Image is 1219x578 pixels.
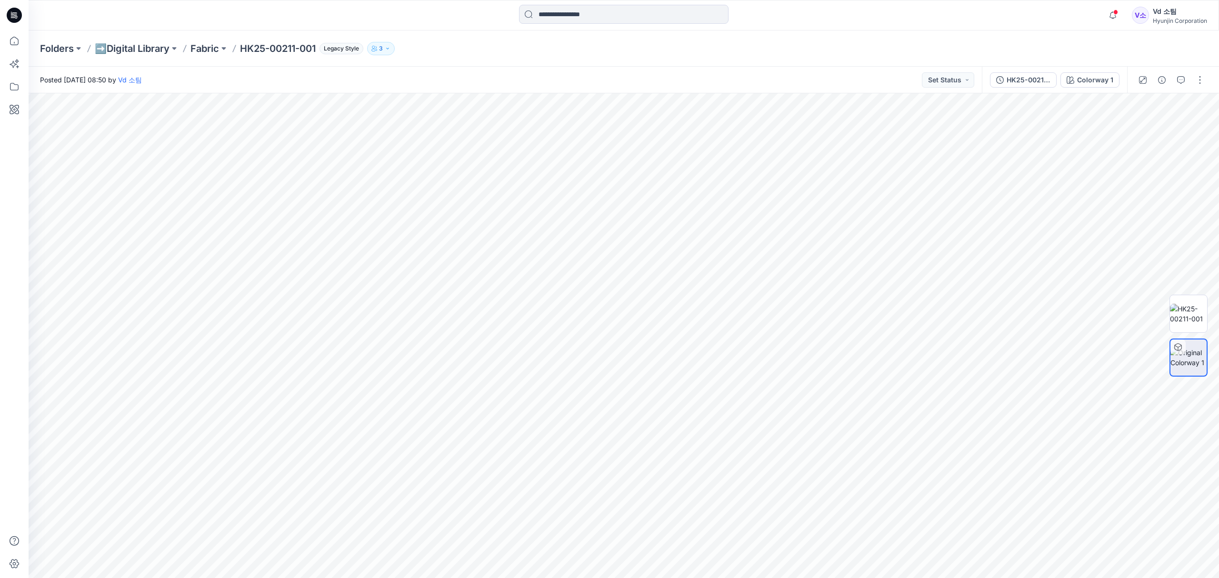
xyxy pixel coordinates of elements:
span: Legacy Style [320,43,363,54]
button: 3 [367,42,395,55]
img: Original Colorway 1 [1170,348,1207,368]
a: ➡️Digital Library [95,42,170,55]
a: Folders [40,42,74,55]
button: Legacy Style [316,42,363,55]
div: HK25-00211-001 [1007,75,1050,85]
a: Fabric [190,42,219,55]
div: Colorway 1 [1077,75,1113,85]
button: Details [1154,72,1169,88]
span: Posted [DATE] 08:50 by [40,75,142,85]
div: Hyunjin Corporation [1153,17,1207,24]
img: HK25-00211-001 [1170,304,1207,324]
div: V소 [1132,7,1149,24]
p: 3 [379,43,383,54]
button: HK25-00211-001 [990,72,1057,88]
button: Colorway 1 [1060,72,1119,88]
div: Vd 소팀 [1153,6,1207,17]
a: Vd 소팀 [118,76,142,84]
p: HK25-00211-001 [240,42,316,55]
